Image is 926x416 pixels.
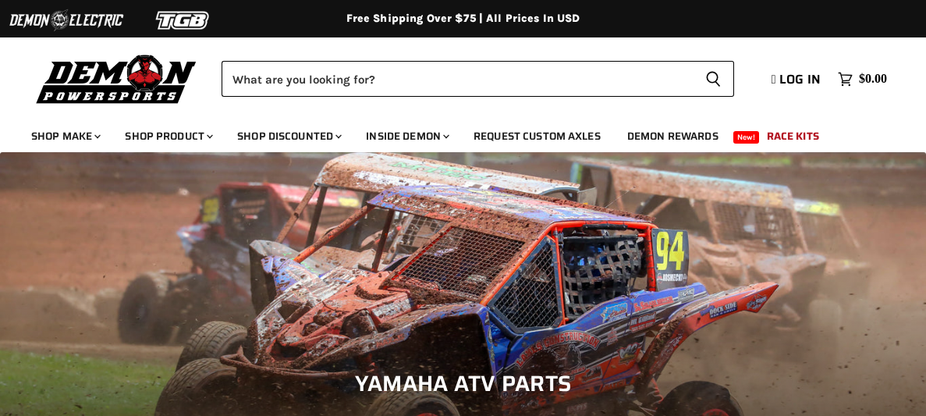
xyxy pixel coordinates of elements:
[462,120,612,152] a: Request Custom Axles
[113,120,222,152] a: Shop Product
[830,68,895,91] a: $0.00
[222,61,734,97] form: Product
[693,61,734,97] button: Search
[23,371,903,397] h1: Yamaha ATV Parts
[733,131,760,144] span: New!
[125,5,242,35] img: TGB Logo 2
[225,120,351,152] a: Shop Discounted
[31,51,202,106] img: Demon Powersports
[616,120,730,152] a: Demon Rewards
[222,61,693,97] input: Search
[755,120,831,152] a: Race Kits
[8,5,125,35] img: Demon Electric Logo 2
[354,120,459,152] a: Inside Demon
[765,73,830,87] a: Log in
[859,72,887,87] span: $0.00
[779,69,821,89] span: Log in
[20,120,110,152] a: Shop Make
[20,114,883,152] ul: Main menu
